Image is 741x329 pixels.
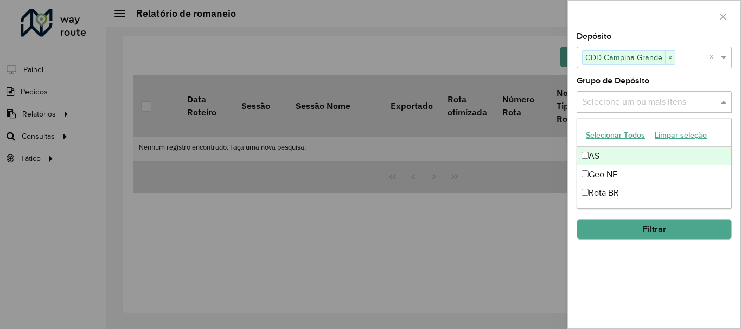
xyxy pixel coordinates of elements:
[577,184,731,202] div: Rota BR
[577,147,731,165] div: AS
[577,165,731,184] div: Geo NE
[583,51,665,64] span: CDD Campina Grande
[665,51,675,64] span: ×
[577,30,611,43] label: Depósito
[709,51,718,64] span: Clear all
[577,74,649,87] label: Grupo de Depósito
[577,118,732,209] ng-dropdown-panel: Options list
[650,127,712,144] button: Limpar seleção
[581,127,650,144] button: Selecionar Todos
[577,219,732,240] button: Filtrar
